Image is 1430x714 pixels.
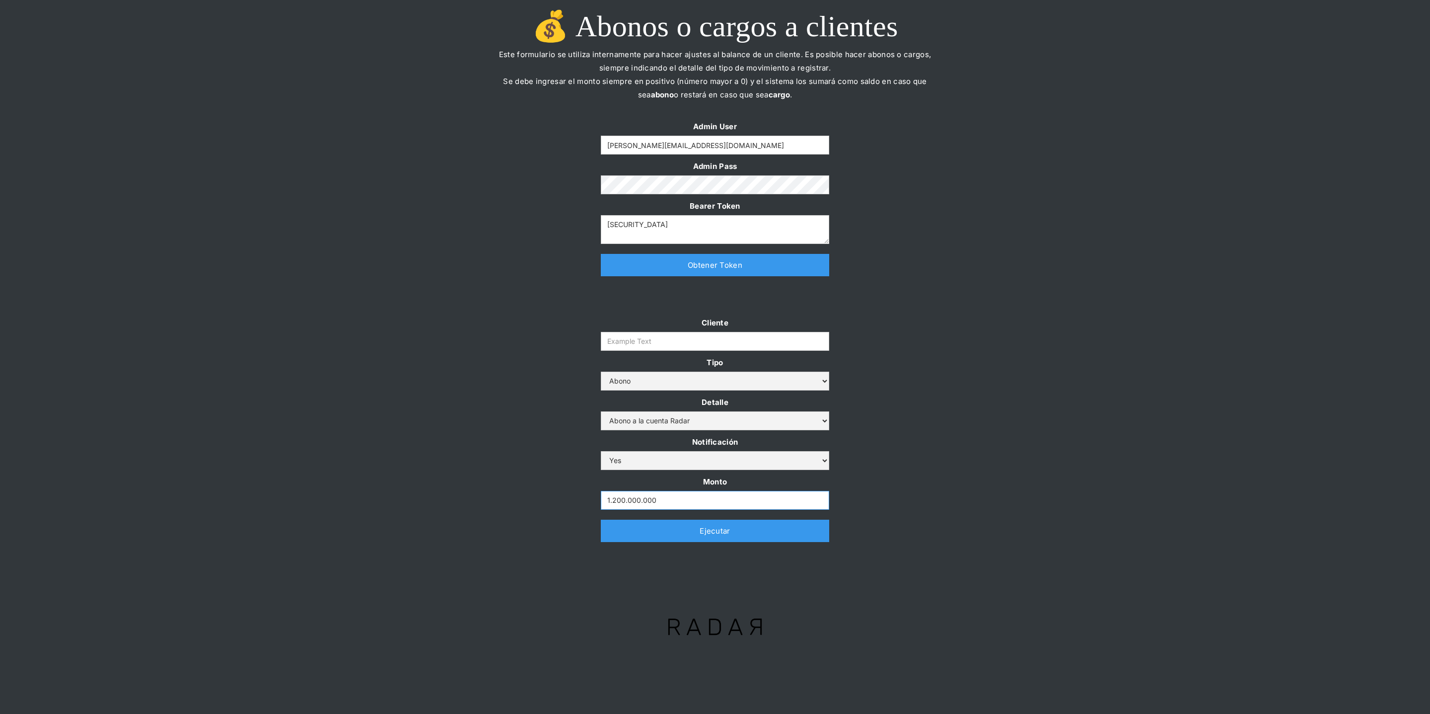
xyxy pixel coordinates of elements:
[492,48,938,115] p: Este formulario se utiliza internamente para hacer ajustes al balance de un cliente. Es posible h...
[601,254,829,276] a: Obtener Token
[601,475,829,488] label: Monto
[601,356,829,369] label: Tipo
[601,491,829,510] input: Monto
[651,602,778,651] img: Logo Radar
[651,90,674,99] strong: abono
[769,90,790,99] strong: cargo
[601,396,829,409] label: Detalle
[601,435,829,449] label: Notificación
[601,332,829,351] input: Example Text
[492,10,938,43] h1: 💰 Abonos o cargos a clientes
[601,520,829,542] a: Ejecutar
[601,199,829,213] label: Bearer Token
[601,136,829,155] input: Example Text
[601,316,829,510] form: Form
[601,159,829,173] label: Admin Pass
[601,316,829,329] label: Cliente
[601,120,829,133] label: Admin User
[601,120,829,244] form: Form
